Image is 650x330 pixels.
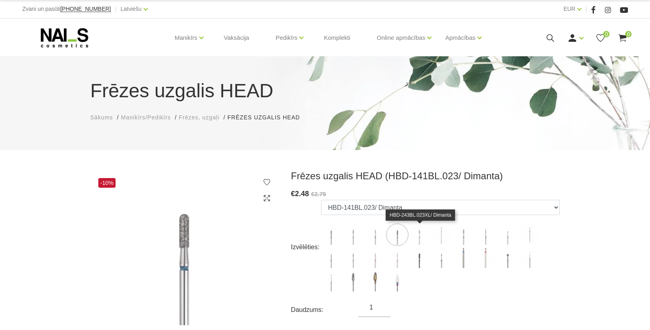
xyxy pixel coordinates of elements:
span: 2.48 [295,190,309,198]
img: ... [343,248,363,268]
a: Latviešu [120,4,141,14]
span: Sākums [90,114,113,121]
img: ... [475,248,496,268]
span: | [585,4,587,14]
li: Frēzes uzgalis HEAD [227,113,308,122]
img: ... [343,225,363,245]
img: ... [387,271,407,291]
span: € [291,190,295,198]
a: Sākums [90,113,113,122]
img: ... [321,271,341,291]
a: Manikīrs [175,22,197,54]
a: Apmācības [445,22,475,54]
a: 0 [595,33,605,43]
a: Pedikīrs [276,22,297,54]
img: ... [431,248,451,268]
div: Izvēlēties: [291,241,321,254]
a: Online apmācības [377,22,425,54]
a: Vaksācija [217,18,256,57]
img: ... [365,248,385,268]
span: -10% [98,178,116,188]
img: ... [387,248,407,268]
img: ... [321,248,341,268]
img: ... [453,225,473,245]
a: Frēzes, uzgaļi [179,113,219,122]
span: | [115,4,116,14]
img: ... [321,225,341,245]
img: ... [409,248,429,268]
div: Zvani un pasūti [22,4,111,14]
a: Komplekti [317,18,357,57]
img: ... [453,248,473,268]
img: ... [409,225,429,245]
span: 0 [603,31,609,37]
img: ... [475,225,496,245]
span: 0 [625,31,632,37]
img: ... [431,225,451,245]
div: Daudzums: [291,303,358,316]
img: ... [520,225,540,245]
span: Manikīrs/Pedikīrs [121,114,171,121]
img: Frēzes uzgalis HEAD [90,170,279,325]
h1: Frēzes uzgalis HEAD [90,76,560,105]
img: ... [343,271,363,291]
img: ... [387,225,407,245]
a: 0 [617,33,628,43]
img: ... [365,271,385,291]
a: EUR [563,4,575,14]
img: ... [520,248,540,268]
s: €2.75 [311,191,326,197]
img: ... [498,225,518,245]
a: Manikīrs/Pedikīrs [121,113,171,122]
span: Frēzes, uzgaļi [179,114,219,121]
a: [PHONE_NUMBER] [60,6,111,12]
img: ... [365,225,385,245]
h3: Frēzes uzgalis HEAD (HBD-141BL.023/ Dimanta) [291,170,560,182]
img: ... [498,248,518,268]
